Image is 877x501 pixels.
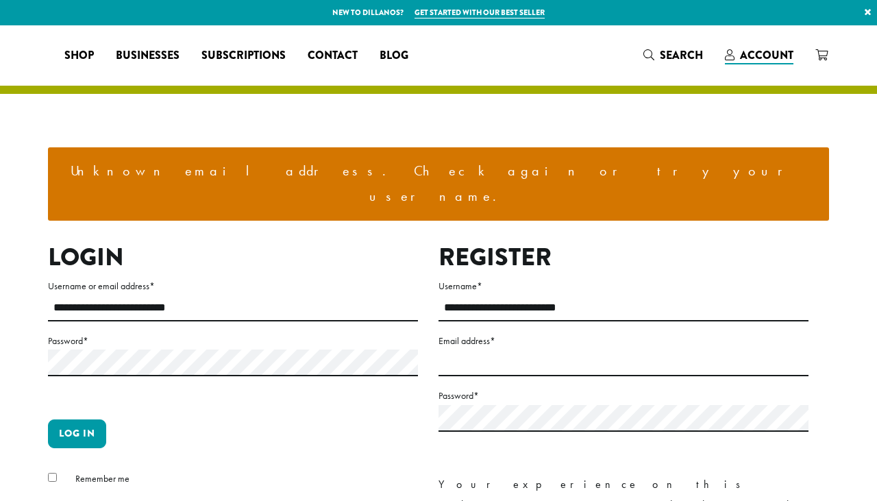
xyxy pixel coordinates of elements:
[48,332,418,350] label: Password
[438,243,808,272] h2: Register
[201,47,286,64] span: Subscriptions
[740,47,793,63] span: Account
[48,419,106,448] button: Log in
[48,278,418,295] label: Username or email address
[48,243,418,272] h2: Login
[380,47,408,64] span: Blog
[64,47,94,64] span: Shop
[438,332,808,350] label: Email address
[53,45,105,66] a: Shop
[438,278,808,295] label: Username
[308,47,358,64] span: Contact
[59,158,818,210] li: Unknown email address. Check again or try your username.
[415,7,545,19] a: Get started with our best seller
[116,47,180,64] span: Businesses
[632,44,714,66] a: Search
[75,472,129,485] span: Remember me
[660,47,703,63] span: Search
[438,387,808,404] label: Password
